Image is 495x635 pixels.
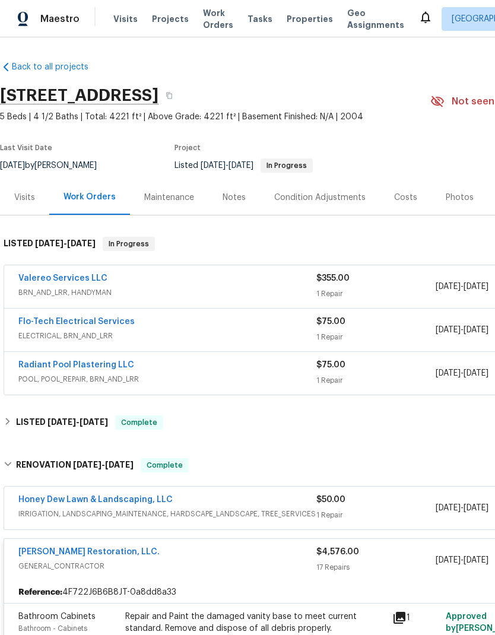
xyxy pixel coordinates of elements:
b: Reference: [18,586,62,598]
span: IRRIGATION, LANDSCAPING_MAINTENANCE, HARDSCAPE_LANDSCAPE, TREE_SERVICES [18,508,316,520]
span: Complete [142,459,188,471]
span: - [436,554,488,566]
div: Photos [446,192,474,204]
span: [DATE] [436,282,461,291]
span: [DATE] [464,504,488,512]
span: In Progress [262,162,312,169]
div: 1 Repair [316,374,436,386]
a: Honey Dew Lawn & Landscaping, LLC [18,496,173,504]
span: GENERAL_CONTRACTOR [18,560,316,572]
span: BRN_AND_LRR, HANDYMAN [18,287,316,299]
span: Visits [113,13,138,25]
span: - [436,324,488,336]
div: Condition Adjustments [274,192,366,204]
span: Bathroom Cabinets [18,612,96,621]
a: [PERSON_NAME] Restoration, LLC. [18,548,160,556]
span: [DATE] [229,161,253,170]
span: - [73,461,134,469]
span: [DATE] [464,326,488,334]
a: Flo-Tech Electrical Services [18,317,135,326]
h6: LISTED [16,415,108,430]
span: Properties [287,13,333,25]
span: [DATE] [436,326,461,334]
span: Complete [116,417,162,428]
div: Repair and Paint the damaged vanity base to meet current standard. Remove and dispose of all debr... [125,611,385,634]
h6: LISTED [4,237,96,251]
div: Visits [14,192,35,204]
span: - [436,502,488,514]
span: $50.00 [316,496,345,504]
a: Radiant Pool Plastering LLC [18,361,134,369]
span: - [201,161,253,170]
span: - [47,418,108,426]
span: [DATE] [464,369,488,377]
span: $4,576.00 [316,548,359,556]
div: 1 Repair [316,331,436,343]
div: Work Orders [64,191,116,203]
div: 17 Repairs [316,561,436,573]
span: ELECTRICAL, BRN_AND_LRR [18,330,316,342]
span: $75.00 [316,361,345,369]
div: 1 Repair [316,509,436,521]
span: [DATE] [67,239,96,247]
h6: RENOVATION [16,458,134,472]
span: [DATE] [73,461,101,469]
span: - [436,281,488,293]
span: Bathroom - Cabinets [18,625,87,632]
div: Costs [394,192,417,204]
span: $355.00 [316,274,350,282]
div: 1 [392,611,439,625]
span: [DATE] [201,161,226,170]
span: Geo Assignments [347,7,404,31]
span: Listed [174,161,313,170]
span: [DATE] [464,282,488,291]
button: Copy Address [158,85,180,106]
span: In Progress [104,238,154,250]
span: [DATE] [47,418,76,426]
span: - [35,239,96,247]
div: 1 Repair [316,288,436,300]
span: Maestro [40,13,80,25]
div: Maintenance [144,192,194,204]
span: - [436,367,488,379]
span: Project [174,144,201,151]
span: [DATE] [436,504,461,512]
span: Work Orders [203,7,233,31]
span: [DATE] [436,369,461,377]
span: POOL, POOL_REPAIR, BRN_AND_LRR [18,373,316,385]
span: Projects [152,13,189,25]
div: Notes [223,192,246,204]
a: Valereo Services LLC [18,274,107,282]
span: [DATE] [35,239,64,247]
span: [DATE] [436,556,461,564]
span: [DATE] [80,418,108,426]
span: [DATE] [105,461,134,469]
span: $75.00 [316,317,345,326]
span: Tasks [247,15,272,23]
span: [DATE] [464,556,488,564]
